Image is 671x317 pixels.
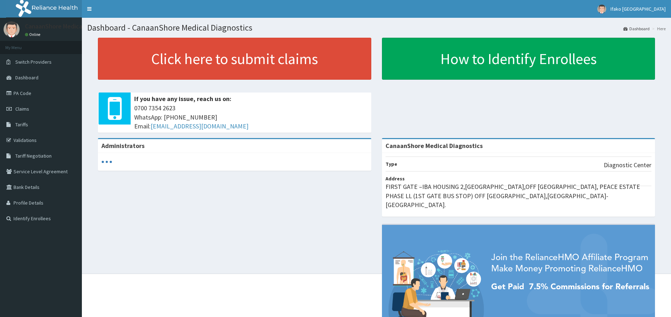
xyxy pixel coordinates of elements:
[15,74,38,81] span: Dashboard
[151,122,248,130] a: [EMAIL_ADDRESS][DOMAIN_NAME]
[386,142,483,150] strong: CanaanShore Medical Diagnostics
[604,160,651,170] p: Diagnostic Center
[386,161,397,167] b: Type
[4,21,20,37] img: User Image
[15,106,29,112] span: Claims
[382,38,655,80] a: How to Identify Enrollees
[101,142,145,150] b: Administrators
[134,104,368,131] span: 0700 7354 2623 WhatsApp: [PHONE_NUMBER] Email:
[87,23,666,32] h1: Dashboard - CanaanShore Medical Diagnostics
[386,182,652,210] p: FIRST GATE –IBA HOUSING 2,[GEOGRAPHIC_DATA],OFF [GEOGRAPHIC_DATA], PEACE ESTATE PHASE LL (1ST GAT...
[597,5,606,14] img: User Image
[98,38,371,80] a: Click here to submit claims
[15,59,52,65] span: Switch Providers
[25,23,118,30] p: CanaanShore Medical Diagnostics
[610,6,666,12] span: Ifako [GEOGRAPHIC_DATA]
[386,175,405,182] b: Address
[650,26,666,32] li: Here
[15,121,28,128] span: Tariffs
[623,26,650,32] a: Dashboard
[25,32,42,37] a: Online
[134,95,231,103] b: If you have any issue, reach us on:
[15,153,52,159] span: Tariff Negotiation
[101,157,112,167] svg: audio-loading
